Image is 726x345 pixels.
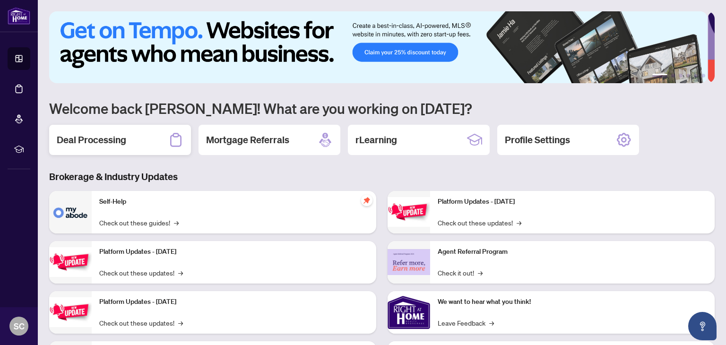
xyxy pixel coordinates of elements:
img: Self-Help [49,191,92,233]
img: Platform Updates - September 16, 2025 [49,247,92,277]
span: → [478,267,483,278]
img: Platform Updates - June 23, 2025 [388,197,430,227]
button: 4 [686,74,690,78]
h2: Deal Processing [57,133,126,147]
h1: Welcome back [PERSON_NAME]! What are you working on [DATE]? [49,99,715,117]
span: → [489,318,494,328]
a: Check out these updates!→ [99,267,183,278]
img: logo [8,7,30,25]
span: → [178,318,183,328]
h2: Profile Settings [505,133,570,147]
a: Leave Feedback→ [438,318,494,328]
span: pushpin [361,195,372,206]
span: SC [14,319,25,333]
p: Platform Updates - [DATE] [99,247,369,257]
button: Open asap [688,312,717,340]
button: 1 [652,74,667,78]
button: 2 [671,74,675,78]
img: Slide 0 [49,11,708,83]
h2: Mortgage Referrals [206,133,289,147]
img: Agent Referral Program [388,249,430,275]
p: Agent Referral Program [438,247,707,257]
p: We want to hear what you think! [438,297,707,307]
p: Platform Updates - [DATE] [438,197,707,207]
a: Check it out!→ [438,267,483,278]
img: Platform Updates - July 21, 2025 [49,297,92,327]
a: Check out these guides!→ [99,217,179,228]
a: Check out these updates!→ [99,318,183,328]
img: We want to hear what you think! [388,291,430,334]
span: → [517,217,521,228]
a: Check out these updates!→ [438,217,521,228]
span: → [174,217,179,228]
span: → [178,267,183,278]
h3: Brokerage & Industry Updates [49,170,715,183]
h2: rLearning [355,133,397,147]
p: Self-Help [99,197,369,207]
button: 6 [701,74,705,78]
button: 5 [694,74,698,78]
button: 3 [679,74,683,78]
p: Platform Updates - [DATE] [99,297,369,307]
